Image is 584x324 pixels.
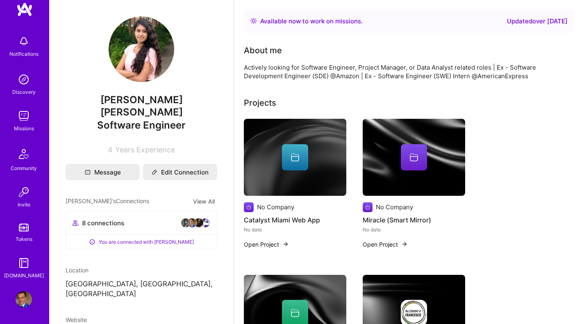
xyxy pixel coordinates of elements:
img: User Avatar [109,16,174,82]
button: View All [191,197,217,206]
img: avatar [187,218,197,228]
img: Company logo [363,202,373,212]
i: icon Edit [152,169,157,175]
img: guide book [16,255,32,271]
img: cover [363,119,465,196]
img: logo [16,2,33,17]
div: About me [244,44,282,57]
i: icon Mail [85,169,91,175]
span: You are connected with [PERSON_NAME] [99,238,194,246]
div: Invite [18,200,30,209]
div: No Company [257,203,294,211]
img: arrow-right [282,241,289,247]
span: [PERSON_NAME]'s Connections [66,197,149,206]
div: Discovery [12,88,36,96]
img: avatar [194,218,204,228]
div: No date [244,225,346,234]
img: arrow-right [401,241,408,247]
img: tokens [19,224,29,231]
span: Years Experience [115,145,175,154]
span: [PERSON_NAME] [PERSON_NAME] [66,94,217,118]
img: Availability [250,18,257,24]
div: No date [363,225,465,234]
img: Company logo [244,202,254,212]
div: Actively looking for Software Engineer, Project Manager, or Data Analyst related roles | Ex - Sof... [244,63,572,80]
div: Tokens [16,235,32,243]
h4: Miracle (Smart Mirror) [363,215,465,225]
img: Community [14,144,34,164]
div: Community [11,164,37,172]
div: Missions [14,124,34,133]
img: avatar [181,218,191,228]
img: avatar [200,218,210,228]
button: Edit Connection [143,164,217,180]
div: Available now to work on missions . [260,16,363,26]
div: Projects [244,97,276,109]
img: bell [16,33,32,50]
h4: Catalyst Miami Web App [244,215,346,225]
button: Open Project [244,240,289,249]
p: [GEOGRAPHIC_DATA], [GEOGRAPHIC_DATA], [GEOGRAPHIC_DATA] [66,279,217,299]
span: 8 connections [82,219,124,227]
div: [DOMAIN_NAME] [4,271,44,280]
img: teamwork [16,108,32,124]
div: Location [66,266,217,274]
i: icon Collaborator [73,220,79,226]
img: User Avatar [16,291,32,308]
div: Updated over [DATE] [507,16,568,26]
img: cover [244,119,346,196]
span: 4 [108,145,113,154]
button: Open Project [363,240,408,249]
div: No Company [376,203,413,211]
img: discovery [16,71,32,88]
span: Software Engineer [97,119,186,131]
i: icon ConnectedPositive [89,239,95,245]
span: Website [66,316,87,323]
img: Invite [16,184,32,200]
div: Notifications [9,50,39,58]
button: Message [66,164,140,180]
